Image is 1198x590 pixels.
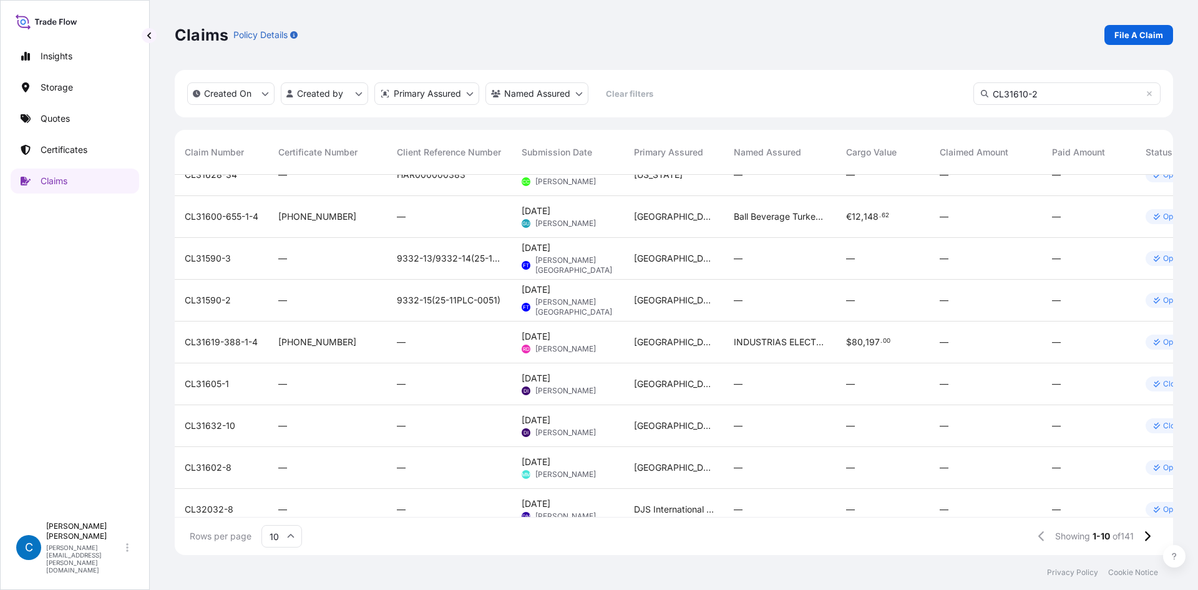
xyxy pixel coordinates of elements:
a: Quotes [11,106,139,131]
span: — [940,336,948,348]
p: Clear filters [606,87,653,100]
span: [PERSON_NAME] [535,177,596,187]
span: [PERSON_NAME] [535,470,596,479]
span: [PHONE_NUMBER] [278,336,356,348]
p: Created On [204,87,251,100]
button: cargoOwner Filter options [485,82,588,105]
span: — [846,252,855,265]
span: — [734,294,743,307]
span: Ball Beverage Turkey Paketleme A.S. [734,210,826,223]
a: Cookie Notice [1108,568,1158,578]
a: File A Claim [1104,25,1173,45]
p: Open [1163,337,1182,347]
p: Open [1163,295,1182,305]
span: — [940,378,948,390]
button: createdBy Filter options [281,82,368,105]
span: — [734,461,743,474]
span: [GEOGRAPHIC_DATA] [634,461,714,474]
span: 148 [864,212,879,221]
input: Search Claim Number [973,82,1161,105]
span: — [1052,294,1061,307]
p: [PERSON_NAME] [PERSON_NAME] [46,521,124,541]
span: — [940,461,948,474]
span: — [846,378,855,390]
span: — [1052,252,1061,265]
span: [GEOGRAPHIC_DATA] [634,294,714,307]
a: Storage [11,75,139,100]
span: CL31632-10 [185,420,235,432]
span: [PERSON_NAME] [535,511,596,521]
a: Privacy Policy [1047,568,1098,578]
span: [GEOGRAPHIC_DATA] [634,378,714,390]
span: HAR000000383 [397,169,465,181]
span: — [940,420,948,432]
span: — [846,461,855,474]
span: Named Assured [734,146,801,159]
span: Primary Assured [634,146,703,159]
span: — [734,378,743,390]
span: [DATE] [522,456,550,468]
span: [PERSON_NAME][GEOGRAPHIC_DATA] [535,255,614,275]
span: 1-10 [1093,530,1110,543]
p: Named Assured [504,87,570,100]
span: CL31619-388-1-4 [185,336,258,348]
p: File A Claim [1114,29,1163,41]
span: — [734,169,743,181]
span: — [940,252,948,265]
span: — [1052,210,1061,223]
a: Certificates [11,137,139,162]
span: , [863,338,865,347]
span: FT [523,301,529,313]
span: — [846,169,855,181]
button: distributor Filter options [374,82,479,105]
span: of 141 [1113,530,1134,543]
span: — [397,420,406,432]
span: [PERSON_NAME] [535,344,596,354]
span: — [278,420,287,432]
span: — [734,252,743,265]
span: — [278,461,287,474]
span: INDUSTRIAS ELECTROMECANICAS MAGENTRON [734,336,826,348]
span: GU [522,217,530,230]
span: DI [524,426,528,439]
span: Status [1146,146,1172,159]
span: MM [522,468,530,481]
span: RD [523,343,530,355]
p: Claims [175,25,228,45]
span: 9332-13/9332-14(25-11PLC-0051) [397,252,502,265]
span: C [25,541,33,554]
span: CL31590-3 [185,252,231,265]
a: Claims [11,169,139,194]
span: — [846,294,855,307]
span: [PERSON_NAME][GEOGRAPHIC_DATA] [535,297,614,317]
p: Closed [1163,421,1188,431]
span: — [1052,378,1061,390]
span: — [1052,336,1061,348]
span: [PERSON_NAME] [535,428,596,438]
span: [DATE] [522,242,550,254]
span: — [397,210,406,223]
span: — [397,336,406,348]
span: . [880,339,882,343]
span: CL31590-2 [185,294,231,307]
span: Client Reference Number [397,146,501,159]
p: Insights [41,50,72,62]
span: [PERSON_NAME] [535,219,596,229]
span: [DATE] [522,372,550,385]
p: Certificates [41,144,87,156]
span: — [278,503,287,516]
span: [GEOGRAPHIC_DATA] [634,210,714,223]
span: — [1052,503,1061,516]
span: — [397,378,406,390]
p: Open [1163,170,1182,180]
span: Showing [1055,530,1090,543]
span: Paid Amount [1052,146,1105,159]
p: Open [1163,504,1182,514]
span: 62 [882,214,889,218]
span: — [1052,420,1061,432]
span: [PHONE_NUMBER] [278,210,356,223]
span: Claimed Amount [940,146,1008,159]
span: CL31628-34 [185,169,237,181]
